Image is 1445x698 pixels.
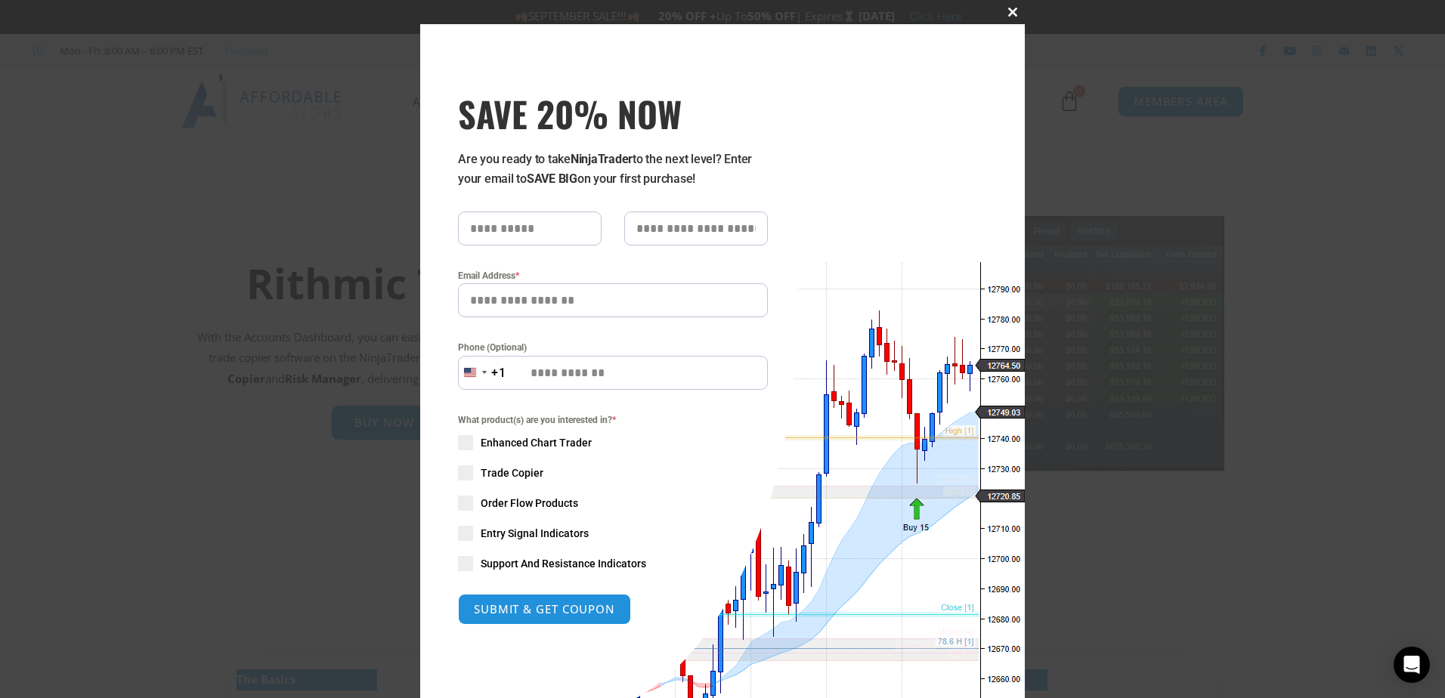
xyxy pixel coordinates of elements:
button: SUBMIT & GET COUPON [458,594,631,625]
p: Are you ready to take to the next level? Enter your email to on your first purchase! [458,150,768,189]
div: Open Intercom Messenger [1394,647,1430,683]
label: Order Flow Products [458,496,768,511]
span: Entry Signal Indicators [481,526,589,541]
div: +1 [491,363,506,383]
label: Enhanced Chart Trader [458,435,768,450]
span: What product(s) are you interested in? [458,412,768,428]
span: Enhanced Chart Trader [481,435,592,450]
label: Phone (Optional) [458,340,768,355]
strong: SAVE BIG [527,171,577,186]
label: Email Address [458,268,768,283]
label: Entry Signal Indicators [458,526,768,541]
span: SAVE 20% NOW [458,92,768,134]
label: Trade Copier [458,465,768,480]
span: Trade Copier [481,465,543,480]
button: Selected country [458,356,506,390]
strong: NinjaTrader [571,152,633,166]
span: Order Flow Products [481,496,578,511]
label: Support And Resistance Indicators [458,556,768,571]
span: Support And Resistance Indicators [481,556,646,571]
